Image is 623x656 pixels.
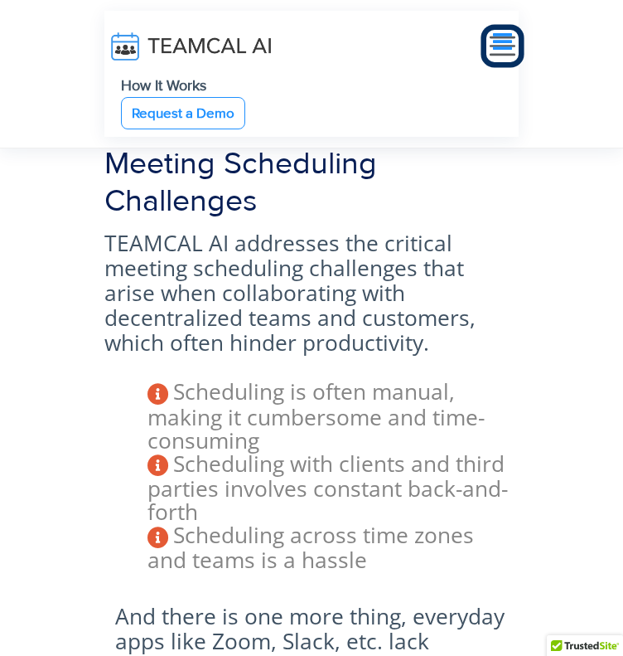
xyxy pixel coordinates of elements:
[486,30,519,62] button: Toggle navigation
[147,523,519,571] li: Scheduling across time zones and teams is a hassle
[147,452,519,523] li: Scheduling with clients and third parties involves constant back-and-forth
[121,97,245,129] a: Request a Demo
[104,231,519,355] p: TEAMCAL AI addresses the critical meeting scheduling challenges that arise when collaborating wit...
[147,380,519,451] li: Scheduling is often manual, making it cumbersome and time-consuming
[104,68,223,103] a: How It Works
[104,108,519,220] h1: By Addressing Key Meeting Scheduling Challenges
